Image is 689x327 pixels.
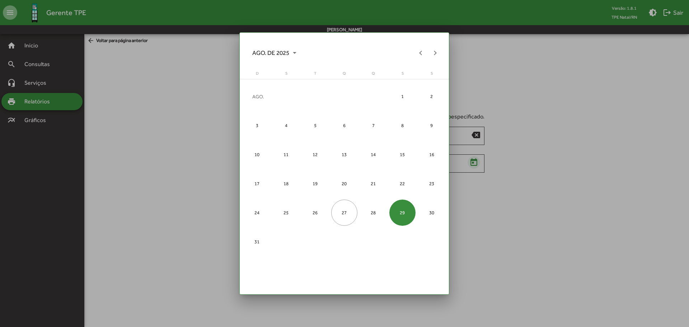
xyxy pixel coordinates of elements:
[332,170,358,197] div: 20
[301,169,330,198] td: 19 de agosto de 2025
[419,170,445,197] div: 23
[414,46,428,60] button: Previous month
[243,70,272,79] th: domingo
[244,200,271,226] div: 24
[247,46,302,60] button: Choose month and year
[359,169,388,198] td: 21 de agosto de 2025
[388,198,417,227] td: 29 de agosto de 2025
[361,200,387,226] div: 28
[244,229,271,255] div: 31
[419,83,445,109] div: 2
[273,112,300,139] div: 4
[272,198,301,227] td: 25 de agosto de 2025
[390,141,416,168] div: 15
[419,112,445,139] div: 9
[332,200,358,226] div: 27
[243,198,272,227] td: 24 de agosto de 2025
[330,70,359,79] th: quarta-feira
[244,141,271,168] div: 10
[390,200,416,226] div: 29
[244,170,271,197] div: 17
[359,70,388,79] th: quinta-feira
[301,111,330,140] td: 5 de agosto de 2025
[272,70,301,79] th: segunda-feira
[273,200,300,226] div: 25
[388,111,417,140] td: 8 de agosto de 2025
[417,140,446,169] td: 16 de agosto de 2025
[359,198,388,227] td: 28 de agosto de 2025
[388,169,417,198] td: 22 de agosto de 2025
[272,111,301,140] td: 4 de agosto de 2025
[417,111,446,140] td: 9 de agosto de 2025
[330,198,359,227] td: 27 de agosto de 2025
[361,170,387,197] div: 21
[417,169,446,198] td: 23 de agosto de 2025
[390,83,416,109] div: 1
[417,198,446,227] td: 30 de agosto de 2025
[301,140,330,169] td: 12 de agosto de 2025
[361,141,387,168] div: 14
[252,46,296,59] span: AGO. DE 2025
[388,82,417,111] td: 1 de agosto de 2025
[388,140,417,169] td: 15 de agosto de 2025
[273,170,300,197] div: 18
[243,169,272,198] td: 17 de agosto de 2025
[417,70,446,79] th: sábado
[303,112,329,139] div: 5
[330,169,359,198] td: 20 de agosto de 2025
[332,141,358,168] div: 13
[303,200,329,226] div: 26
[303,141,329,168] div: 12
[243,82,388,111] td: AGO.
[330,111,359,140] td: 6 de agosto de 2025
[303,170,329,197] div: 19
[390,170,416,197] div: 22
[243,227,272,256] td: 31 de agosto de 2025
[388,70,417,79] th: sexta-feira
[330,140,359,169] td: 13 de agosto de 2025
[428,46,442,60] button: Next month
[390,112,416,139] div: 8
[359,111,388,140] td: 7 de agosto de 2025
[419,141,445,168] div: 16
[244,112,271,139] div: 3
[361,112,387,139] div: 7
[417,82,446,111] td: 2 de agosto de 2025
[332,112,358,139] div: 6
[301,70,330,79] th: terça-feira
[243,140,272,169] td: 10 de agosto de 2025
[419,200,445,226] div: 30
[243,111,272,140] td: 3 de agosto de 2025
[359,140,388,169] td: 14 de agosto de 2025
[272,169,301,198] td: 18 de agosto de 2025
[272,140,301,169] td: 11 de agosto de 2025
[301,198,330,227] td: 26 de agosto de 2025
[273,141,300,168] div: 11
